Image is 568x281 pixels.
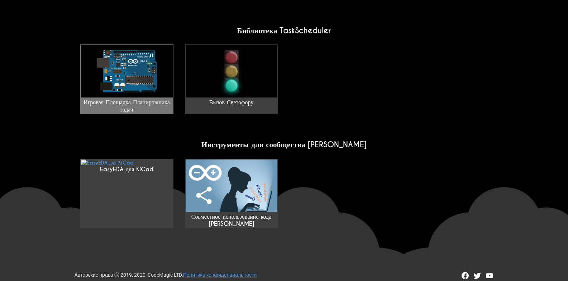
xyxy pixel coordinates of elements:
ya-tr-span: Игровая Площадка Планировщика задач [83,99,170,113]
ya-tr-span: Библиотека TaskScheduler [237,26,331,35]
ya-tr-span: Авторские права ⓒ 2019, 2020, CodeMagic LTD. [75,272,183,278]
ya-tr-span: Вызов Светофору [209,99,253,106]
a: Игровая Площадка Планировщика задач [80,44,173,114]
img: Вызов Светофору [186,45,277,97]
ya-tr-span: Совместное использование кода [PERSON_NAME] [191,213,271,228]
a: EasyEDA для KiCad [80,159,173,228]
ya-tr-span: EasyEDA для KiCad [100,166,153,173]
img: EasyEDA для KiCad [186,159,277,212]
a: Вызов Светофору [185,44,278,114]
img: EasyEDA для KiCad [81,159,134,166]
a: Политика конфиденциальности [183,272,257,278]
img: Игровая Площадка Планировщика задач [81,45,173,97]
ya-tr-span: Инструменты для сообщества [PERSON_NAME] [201,140,367,149]
a: Совместное использование кода [PERSON_NAME] [185,159,278,228]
